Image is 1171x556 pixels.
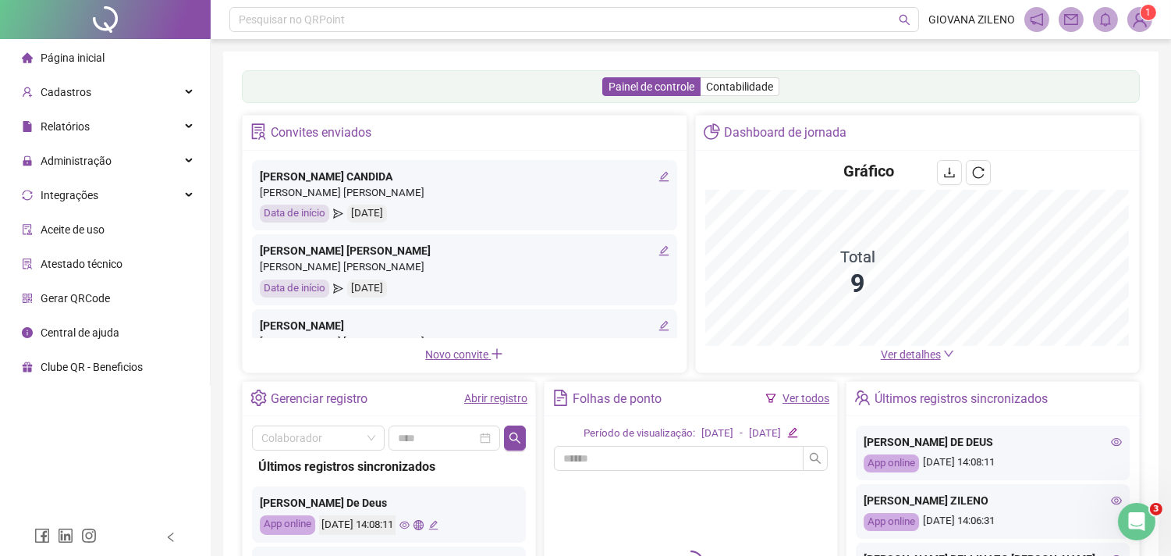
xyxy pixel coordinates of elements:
[271,386,367,412] div: Gerenciar registro
[864,513,919,531] div: App online
[260,515,315,535] div: App online
[425,348,503,361] span: Novo convite
[22,87,33,98] span: user-add
[609,80,694,93] span: Painel de controle
[1141,5,1156,20] sup: Atualize o seu contato no menu Meus Dados
[881,348,941,361] span: Ver detalhes
[41,52,105,64] span: Página inicial
[701,426,733,442] div: [DATE]
[41,155,112,167] span: Administração
[22,362,33,372] span: gift
[399,520,410,530] span: eye
[22,293,33,304] span: qrcode
[41,292,110,305] span: Gerar QRCode
[428,520,438,530] span: edit
[41,120,90,133] span: Relatórios
[250,390,267,406] span: setting
[782,392,829,405] a: Ver todos
[319,515,396,535] div: [DATE] 14:08:11
[881,348,954,361] a: Ver detalhes down
[1118,503,1155,540] iframe: Intercom live chat
[260,259,669,276] div: [PERSON_NAME] [PERSON_NAME]
[864,454,919,472] div: App online
[972,166,985,179] span: reload
[41,189,98,201] span: Integrações
[864,513,1122,531] div: [DATE] 14:06:31
[491,347,503,360] span: plus
[875,386,1048,412] div: Últimos registros sincronizados
[706,80,773,93] span: Contabilidade
[81,528,97,544] span: instagram
[864,492,1122,509] div: [PERSON_NAME] ZILENO
[260,242,669,259] div: [PERSON_NAME] [PERSON_NAME]
[347,205,387,223] div: [DATE]
[260,168,669,185] div: [PERSON_NAME] CANDIDA
[464,392,527,405] a: Abrir registro
[724,119,846,146] div: Dashboard de jornada
[58,528,73,544] span: linkedin
[943,166,956,179] span: download
[584,426,695,442] div: Período de visualização:
[943,348,954,359] span: down
[41,86,91,98] span: Cadastros
[552,390,569,406] span: file-text
[928,11,1015,28] span: GIOVANA ZILENO
[41,223,105,236] span: Aceite de uso
[899,14,910,26] span: search
[22,52,33,63] span: home
[250,123,267,140] span: solution
[1064,12,1078,27] span: mail
[843,160,894,182] h4: Gráfico
[22,121,33,132] span: file
[22,258,33,269] span: solution
[658,245,669,256] span: edit
[787,427,797,437] span: edit
[704,123,720,140] span: pie-chart
[22,155,33,166] span: lock
[260,205,329,223] div: Data de início
[41,258,122,270] span: Atestado técnico
[864,454,1122,472] div: [DATE] 14:08:11
[260,317,669,334] div: [PERSON_NAME]
[658,171,669,182] span: edit
[809,452,821,465] span: search
[34,528,50,544] span: facebook
[260,334,669,351] div: [PERSON_NAME] [PERSON_NAME]
[1150,503,1162,515] span: 3
[749,426,781,442] div: [DATE]
[333,280,343,298] span: send
[1030,12,1044,27] span: notification
[854,390,871,406] span: team
[260,185,669,201] div: [PERSON_NAME] [PERSON_NAME]
[413,520,424,530] span: global
[740,426,743,442] div: -
[509,432,521,444] span: search
[864,433,1122,451] div: [PERSON_NAME] DE DEUS
[1111,495,1122,506] span: eye
[165,532,176,543] span: left
[271,119,371,146] div: Convites enviados
[260,280,329,298] div: Data de início
[41,326,119,339] span: Central de ajuda
[765,393,776,404] span: filter
[260,494,518,511] div: [PERSON_NAME] De Deus
[1146,7,1151,18] span: 1
[258,457,520,476] div: Últimos registros sincronizados
[41,361,143,373] span: Clube QR - Beneficios
[22,190,33,201] span: sync
[1128,8,1151,31] img: 92804
[1098,12,1112,27] span: bell
[573,386,662,412] div: Folhas de ponto
[22,224,33,235] span: audit
[1111,437,1122,447] span: eye
[333,205,343,223] span: send
[658,320,669,331] span: edit
[347,280,387,298] div: [DATE]
[22,327,33,338] span: info-circle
